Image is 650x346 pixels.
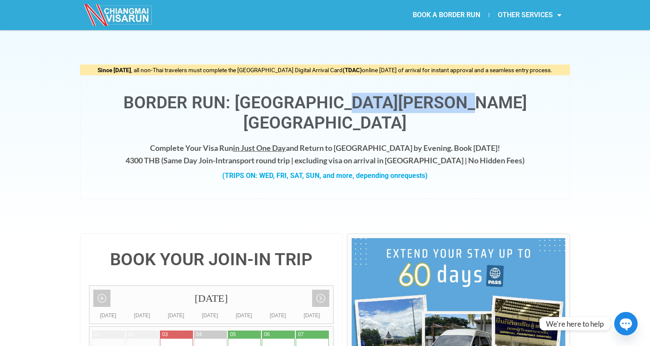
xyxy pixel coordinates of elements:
[91,311,125,320] div: [DATE]
[264,331,270,338] div: 06
[89,286,333,311] div: [DATE]
[94,331,100,338] div: 01
[196,331,202,338] div: 04
[162,331,168,338] div: 03
[89,93,561,133] h1: Border Run: [GEOGRAPHIC_DATA][PERSON_NAME][GEOGRAPHIC_DATA]
[295,311,329,320] div: [DATE]
[230,331,236,338] div: 05
[489,5,570,25] a: OTHER SERVICES
[163,156,222,165] strong: Same Day Join-In
[227,311,261,320] div: [DATE]
[325,5,570,25] nav: Menu
[98,67,131,73] strong: Since [DATE]
[89,142,561,167] h4: Complete Your Visa Run and Return to [GEOGRAPHIC_DATA] by Evening. Book [DATE]! 4300 THB ( transp...
[193,311,227,320] div: [DATE]
[398,171,428,180] span: requests)
[222,171,428,180] strong: (TRIPS ON: WED, FRI, SAT, SUN, and more, depending on
[298,331,304,338] div: 07
[89,251,334,268] h4: BOOK YOUR JOIN-IN TRIP
[128,331,134,338] div: 02
[159,311,193,320] div: [DATE]
[343,67,362,73] strong: (TDAC)
[98,67,552,73] span: , all non-Thai travelers must complete the [GEOGRAPHIC_DATA] Digital Arrival Card online [DATE] o...
[233,143,286,153] span: in Just One Day
[261,311,295,320] div: [DATE]
[404,5,489,25] a: BOOK A BORDER RUN
[125,311,159,320] div: [DATE]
